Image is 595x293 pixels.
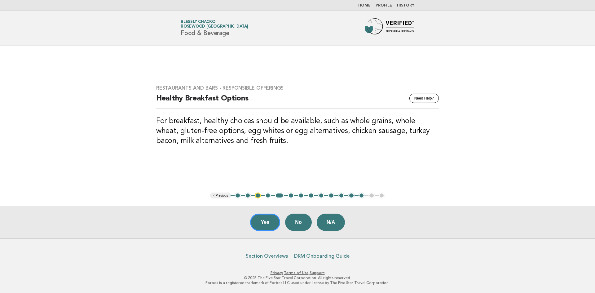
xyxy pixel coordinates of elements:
p: · · [108,270,487,275]
h3: Restaurants and Bars - Responsible Offerings [156,85,439,91]
button: Yes [250,214,280,231]
button: 6 [288,193,294,199]
button: 5 [275,193,284,199]
h1: Food & Beverage [181,20,248,36]
button: 1 [235,193,241,199]
a: Terms of Use [284,271,309,275]
button: 2 [245,193,251,199]
img: Forbes Travel Guide [365,18,414,38]
button: 13 [359,193,365,199]
a: Section Overviews [246,253,288,259]
a: DRM Onboarding Guide [294,253,350,259]
button: Need Help? [409,94,439,103]
button: N/A [317,214,345,231]
button: < Previous [210,193,231,199]
a: Support [310,271,325,275]
button: 7 [298,193,304,199]
h3: For breakfast, healthy choices should be available, such as whole grains, whole wheat, gluten-fre... [156,116,439,146]
button: 11 [338,193,345,199]
a: Home [358,4,371,7]
a: Privacy [271,271,283,275]
a: Blessly chackoRosewood [GEOGRAPHIC_DATA] [181,20,248,29]
button: 4 [265,193,271,199]
button: 12 [348,193,355,199]
button: 10 [328,193,334,199]
p: © 2025 The Five Star Travel Corporation. All rights reserved. [108,275,487,280]
button: No [285,214,311,231]
button: 9 [318,193,324,199]
a: History [397,4,414,7]
h2: Healthy Breakfast Options [156,94,439,109]
p: Forbes is a registered trademark of Forbes LLC used under license by The Five Star Travel Corpora... [108,280,487,285]
span: Rosewood [GEOGRAPHIC_DATA] [181,25,248,29]
a: Profile [376,4,392,7]
button: 3 [255,193,261,199]
button: 8 [308,193,314,199]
